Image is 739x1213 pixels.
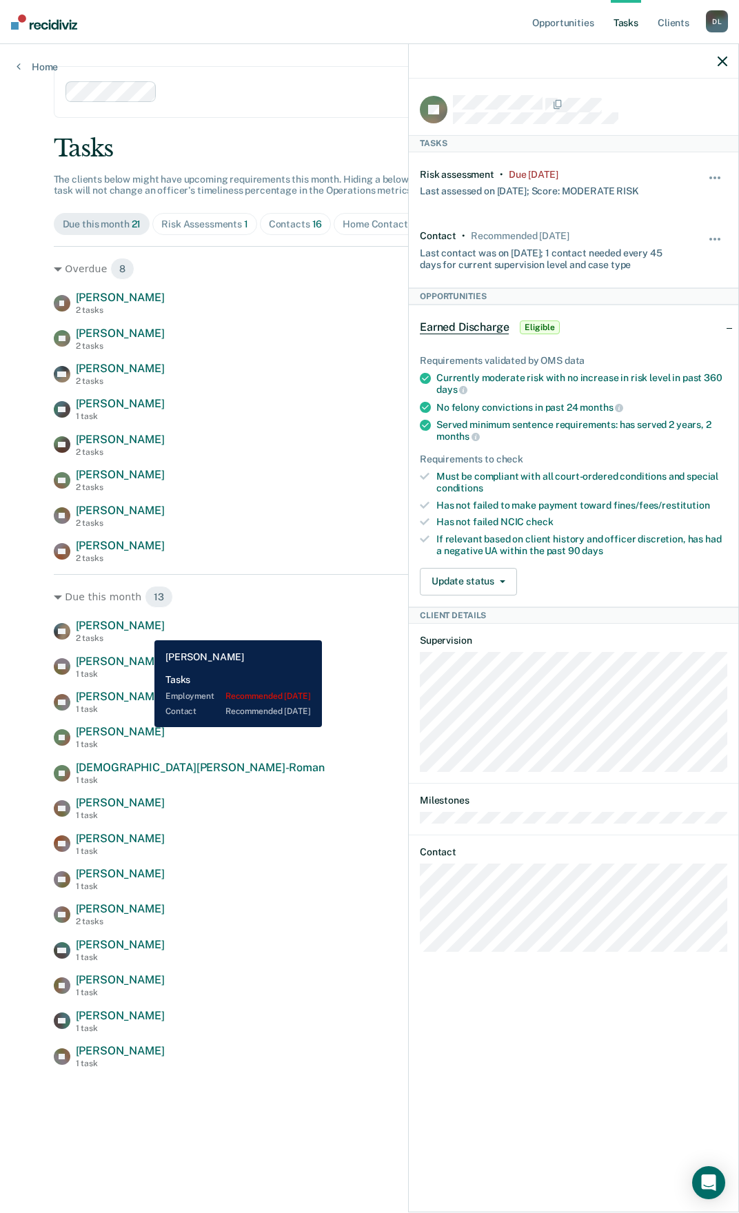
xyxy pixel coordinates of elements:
dt: Milestones [420,795,727,806]
span: Earned Discharge [420,320,509,334]
div: Served minimum sentence requirements: has served 2 years, 2 [436,419,727,442]
div: Home Contacts [343,218,421,230]
span: [PERSON_NAME] [76,832,165,845]
img: Recidiviz [11,14,77,30]
div: If relevant based on client history and officer discretion, has had a negative UA within the past 90 [436,533,727,557]
div: 1 task [76,811,165,820]
div: Requirements to check [420,453,727,465]
span: days [436,384,467,395]
div: Due 3 months ago [509,169,558,181]
span: conditions [436,482,483,493]
div: 1 task [76,988,165,997]
span: [PERSON_NAME] [76,539,165,552]
div: Risk assessment [420,169,494,181]
span: [PERSON_NAME] [76,655,165,668]
span: check [526,516,553,527]
div: Must be compliant with all court-ordered conditions and special [436,471,727,494]
span: [PERSON_NAME] [76,291,165,304]
div: 1 task [76,740,165,749]
div: Contact [420,230,456,242]
div: Due this month [63,218,141,230]
div: Currently moderate risk with no increase in risk level in past 360 [436,372,727,396]
div: Last assessed on [DATE]; Score: MODERATE RISK [420,180,639,197]
button: Update status [420,568,517,595]
span: fines/fees/restitution [614,500,710,511]
div: Tasks [54,134,686,163]
span: [PERSON_NAME] [76,902,165,915]
div: 1 task [76,1059,165,1068]
div: Has not failed NCIC [436,516,727,528]
div: • [462,230,465,242]
div: 1 task [76,952,165,962]
span: months [436,431,480,442]
div: No felony convictions in past 24 [436,401,727,414]
span: [PERSON_NAME] [76,433,165,446]
span: [PERSON_NAME] [76,504,165,517]
div: 1 task [76,704,165,714]
div: 1 task [76,411,165,421]
div: 1 task [76,846,165,856]
span: [PERSON_NAME] [76,973,165,986]
div: 2 tasks [76,341,165,351]
div: Tasks [409,135,738,152]
span: The clients below might have upcoming requirements this month. Hiding a below task will not chang... [54,174,414,196]
span: [PERSON_NAME] [76,327,165,340]
div: Risk Assessments [161,218,248,230]
div: Overdue [54,258,686,280]
span: 21 [132,218,141,230]
div: 2 tasks [76,633,165,643]
div: 2 tasks [76,447,165,457]
span: [DEMOGRAPHIC_DATA][PERSON_NAME]-Roman [76,761,325,774]
div: 1 task [76,881,165,891]
div: Opportunities [409,288,738,305]
div: 1 task [76,669,165,679]
dt: Supervision [420,635,727,646]
div: Client Details [409,607,738,624]
div: 2 tasks [76,482,165,492]
span: [PERSON_NAME] [76,796,165,809]
span: [PERSON_NAME] [76,619,165,632]
span: days [582,545,603,556]
span: [PERSON_NAME] [76,362,165,375]
div: Due this month [54,586,686,608]
span: Eligible [520,320,559,334]
div: D L [706,10,728,32]
a: Home [17,61,58,73]
span: 13 [145,586,173,608]
div: 2 tasks [76,518,165,528]
div: Recommended in 11 days [471,230,569,242]
div: 1 task [76,775,325,785]
span: [PERSON_NAME] [76,867,165,880]
dt: Contact [420,846,727,858]
span: months [580,402,623,413]
div: 2 tasks [76,553,165,563]
span: [PERSON_NAME] [76,397,165,410]
div: 1 task [76,1023,165,1033]
span: [PERSON_NAME] [76,690,165,703]
span: [PERSON_NAME] [76,468,165,481]
div: Earned DischargeEligible [409,305,738,349]
span: 16 [312,218,323,230]
span: [PERSON_NAME] [76,725,165,738]
span: 1 [244,218,248,230]
div: Last contact was on [DATE]; 1 contact needed every 45 days for current supervision level and case... [420,242,676,271]
span: 8 [110,258,134,280]
div: Open Intercom Messenger [692,1166,725,1199]
div: Contacts [269,218,323,230]
div: Requirements validated by OMS data [420,355,727,367]
span: [PERSON_NAME] [76,1044,165,1057]
div: 2 tasks [76,376,165,386]
div: • [500,169,503,181]
span: [PERSON_NAME] [76,1009,165,1022]
div: 2 tasks [76,917,165,926]
div: 2 tasks [76,305,165,315]
span: [PERSON_NAME] [76,938,165,951]
div: Has not failed to make payment toward [436,500,727,511]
